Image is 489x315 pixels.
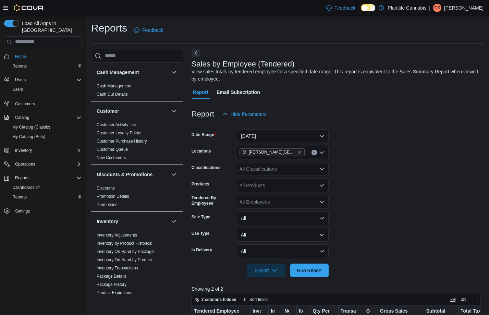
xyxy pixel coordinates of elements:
[319,183,325,188] button: Open list of options
[253,308,261,315] div: Invoices Sold
[449,295,457,304] button: Keyboard shortcuts
[12,194,27,200] span: Reports
[1,98,84,108] button: Customers
[97,69,168,76] button: Cash Management
[10,85,82,94] span: Users
[12,160,38,168] button: Operations
[97,257,152,263] span: Inventory On Hand by Product
[15,161,35,167] span: Operations
[7,183,84,192] a: Dashboards
[12,160,82,168] span: Operations
[1,159,84,169] button: Operations
[193,85,208,99] span: Report
[10,62,29,70] a: Reports
[12,174,32,182] button: Reports
[1,146,84,155] button: Inventory
[319,150,325,155] button: Open list of options
[192,214,210,220] label: Sale Type
[12,113,82,122] span: Catalog
[12,207,33,215] a: Settings
[97,139,147,144] a: Customer Purchase History
[12,99,82,108] span: Customers
[237,228,329,242] button: All
[220,107,269,121] button: Hide Parameters
[299,308,303,315] div: Items Per Transaction
[1,173,84,183] button: Reports
[12,87,23,92] span: Users
[12,113,32,122] button: Catalog
[97,147,128,152] a: Customer Queue
[97,171,168,178] button: Discounts & Promotions
[170,217,178,226] button: Inventory
[240,148,305,156] span: St. Albert - Jensen Lakes
[237,211,329,225] button: All
[97,171,152,178] h3: Discounts & Promotions
[319,166,325,172] button: Open list of options
[1,75,84,85] button: Users
[97,298,128,304] span: Purchase Orders
[97,84,131,88] a: Cash Management
[192,195,234,206] label: Tendered By Employees
[1,113,84,122] button: Catalog
[192,165,221,170] label: Classifications
[444,4,484,12] p: [PERSON_NAME]
[192,295,239,304] button: 2 columns hidden
[15,115,29,120] span: Catalog
[15,77,26,83] span: Users
[142,27,163,34] span: Feedback
[311,150,317,155] button: Clear input
[192,231,209,236] label: Use Type
[240,295,270,304] button: Sort fields
[97,274,126,279] span: Package Details
[7,122,84,132] button: My Catalog (Classic)
[97,202,118,207] a: Promotions
[12,52,29,61] a: Home
[97,249,154,254] a: Inventory On Hand by Package
[192,49,200,57] button: Next
[290,264,329,277] button: Run Report
[12,185,40,190] span: Dashboards
[217,85,260,99] span: Email Subscription
[194,308,243,315] div: Tendered Employee
[12,63,27,69] span: Reports
[97,282,126,287] span: Package History
[15,175,29,181] span: Reports
[10,123,53,131] a: My Catalog (Classic)
[91,21,127,35] h1: Reports
[426,308,450,315] div: Subtotal
[170,68,178,76] button: Cash Management
[97,131,141,135] a: Customer Loyalty Points
[247,264,285,277] button: Export
[429,4,430,12] p: |
[12,207,82,215] span: Settings
[10,183,82,192] span: Dashboards
[201,297,236,302] span: 2 columns hidden
[12,124,50,130] span: My Catalog (Classic)
[323,1,358,15] a: Feedback
[97,92,128,97] span: Cash Out Details
[170,170,178,179] button: Discounts & Promotions
[271,308,274,315] div: Invoices Ref
[10,62,82,70] span: Reports
[460,308,485,315] div: Total Tax
[192,110,214,118] h3: Report
[91,184,183,211] div: Discounts & Promotions
[460,295,468,304] button: Display options
[97,194,129,199] a: Promotion Details
[231,111,267,118] span: Hide Parameters
[97,155,126,160] a: New Customers
[192,68,480,83] div: View sales totals by tendered employee for a specified date range. This report is equivalent to t...
[97,130,141,136] span: Customer Loyalty Points
[319,199,325,205] button: Open list of options
[7,132,84,142] button: My Catalog (Beta)
[4,49,82,234] nav: Complex example
[249,297,268,302] span: Sort fields
[131,23,166,37] a: Feedback
[97,232,137,238] span: Inventory Adjustments
[15,148,32,153] span: Inventory
[97,69,139,76] h3: Cash Management
[12,146,82,155] span: Inventory
[192,286,484,292] p: Showing 2 of 2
